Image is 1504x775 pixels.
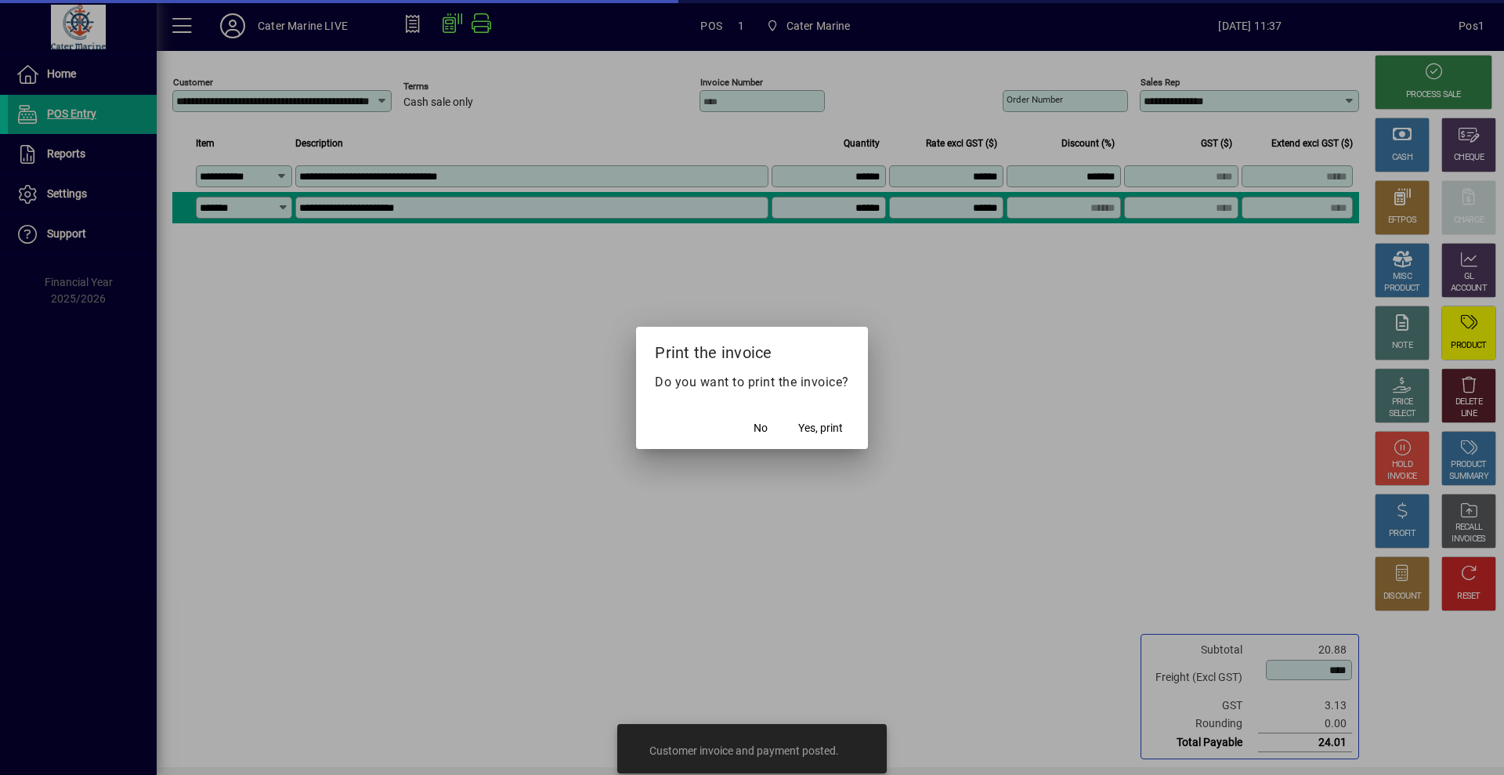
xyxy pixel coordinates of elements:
[798,420,843,436] span: Yes, print
[655,373,849,392] p: Do you want to print the invoice?
[754,420,768,436] span: No
[636,327,868,372] h2: Print the invoice
[736,415,786,443] button: No
[792,415,849,443] button: Yes, print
